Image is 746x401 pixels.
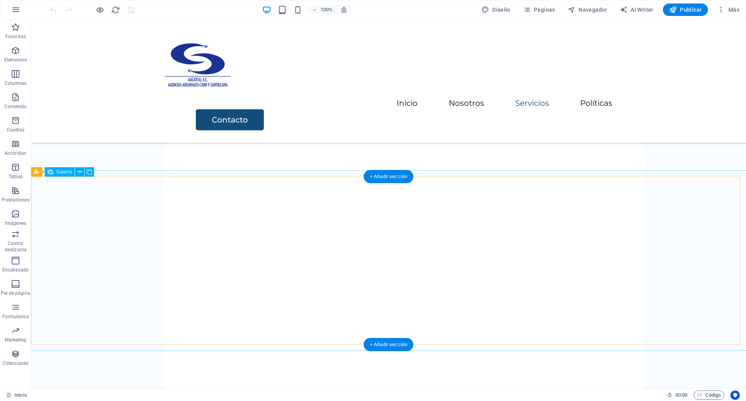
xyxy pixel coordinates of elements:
button: Código [694,390,724,400]
button: Diseño [478,4,514,16]
p: Imágenes [5,220,26,226]
div: Diseño (Ctrl+Alt+Y) [478,4,514,16]
p: Tablas [9,173,23,180]
button: 100% [309,5,336,14]
a: Haz clic para cancelar la selección y doble clic para abrir páginas [6,390,27,400]
p: Formularios [2,313,28,320]
span: Páginas [523,6,555,14]
button: Haz clic para salir del modo de previsualización y seguir editando [95,5,105,14]
span: Publicar [669,6,702,14]
span: AI Writer [620,6,654,14]
p: Colecciones [3,360,28,366]
i: Volver a cargar página [111,5,120,14]
span: : [681,392,682,398]
p: Favoritos [5,33,26,40]
button: Navegador [565,4,610,16]
p: Marketing [5,337,26,343]
button: Más [714,4,743,16]
button: Publicar [663,4,708,16]
p: Elementos [4,57,27,63]
p: Pie de página [1,290,30,296]
p: Cuadros [7,127,25,133]
p: Contenido [4,103,26,110]
span: Más [717,6,739,14]
p: Accordion [5,150,26,156]
span: 00 00 [675,390,687,400]
p: Columnas [5,80,27,86]
i: Al redimensionar, ajustar el nivel de zoom automáticamente para ajustarse al dispositivo elegido. [340,6,347,13]
p: Encabezado [2,267,29,273]
h6: Tiempo de la sesión [667,390,688,400]
p: Prestaciones [2,197,29,203]
span: Diseño [481,6,511,14]
span: Galería [56,170,71,174]
button: reload [111,5,120,14]
div: + Añadir sección [364,170,413,183]
button: Páginas [520,4,558,16]
button: AI Writer [617,4,657,16]
div: + Añadir sección [364,338,413,351]
span: Código [697,390,721,400]
button: Usercentrics [730,390,740,400]
h6: 100% [320,5,333,14]
span: Navegador [568,6,607,14]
